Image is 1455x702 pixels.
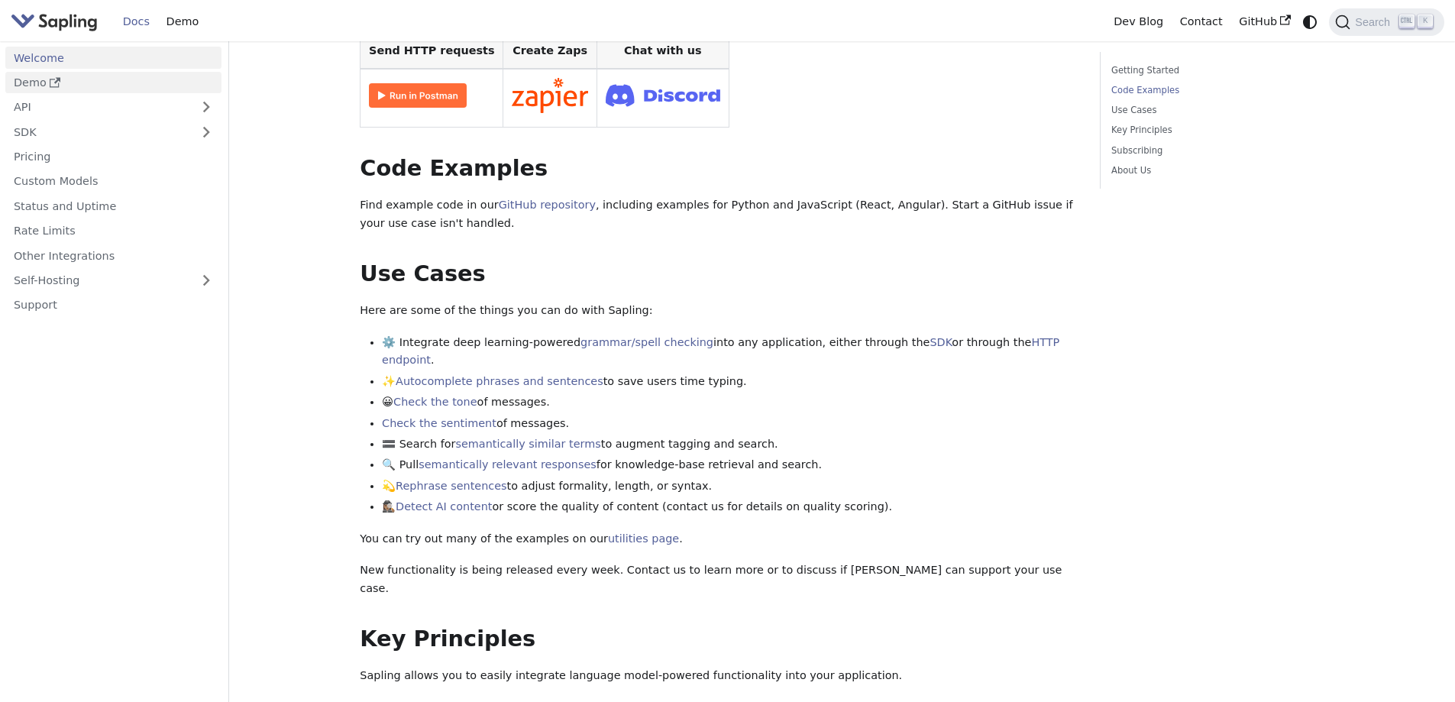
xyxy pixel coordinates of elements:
a: Dev Blog [1105,10,1171,34]
a: Getting Started [1111,63,1318,78]
a: API [5,96,191,118]
a: About Us [1111,163,1318,178]
h2: Use Cases [360,260,1078,288]
h2: Code Examples [360,155,1078,183]
a: Rate Limits [5,220,221,242]
a: Support [5,294,221,316]
button: Expand sidebar category 'SDK' [191,121,221,143]
button: Expand sidebar category 'API' [191,96,221,118]
a: Pricing [5,146,221,168]
img: Connect in Zapier [512,78,588,113]
button: Search (Ctrl+K) [1329,8,1444,36]
li: 😀 of messages. [382,393,1078,412]
a: GitHub repository [499,199,596,211]
li: 🕵🏽‍♀️ or score the quality of content (contact us for details on quality scoring). [382,498,1078,516]
h2: Key Principles [360,626,1078,653]
a: Subscribing [1111,144,1318,158]
a: Autocomplete phrases and sentences [396,375,603,387]
a: Welcome [5,47,221,69]
a: semantically relevant responses [419,458,597,471]
img: Run in Postman [369,83,467,108]
a: Demo [5,72,221,94]
a: Detect AI content [396,500,492,513]
a: SDK [930,336,952,348]
p: New functionality is being released every week. Contact us to learn more or to discuss if [PERSON... [360,561,1078,598]
kbd: K [1418,15,1433,28]
li: 🔍 Pull for knowledge-base retrieval and search. [382,456,1078,474]
a: utilities page [608,532,679,545]
a: Sapling.ai [11,11,103,33]
li: ⚙️ Integrate deep learning-powered into any application, either through the or through the . [382,334,1078,370]
a: Rephrase sentences [396,480,506,492]
p: You can try out many of the examples on our . [360,530,1078,548]
img: Join Discord [606,79,720,111]
p: Here are some of the things you can do with Sapling: [360,302,1078,320]
p: Sapling allows you to easily integrate language model-powered functionality into your application. [360,667,1078,685]
li: ✨ to save users time typing. [382,373,1078,391]
a: Contact [1172,10,1231,34]
span: Search [1350,16,1399,28]
a: Code Examples [1111,83,1318,98]
li: 🟰 Search for to augment tagging and search. [382,435,1078,454]
th: Send HTTP requests [361,33,503,69]
a: Check the sentiment [382,417,496,429]
li: 💫 to adjust formality, length, or syntax. [382,477,1078,496]
a: Key Principles [1111,123,1318,137]
img: Sapling.ai [11,11,98,33]
a: Docs [115,10,158,34]
th: Create Zaps [503,33,597,69]
a: GitHub [1230,10,1298,34]
a: grammar/spell checking [580,336,713,348]
a: Custom Models [5,170,221,192]
a: Status and Uptime [5,195,221,217]
a: Use Cases [1111,103,1318,118]
th: Chat with us [597,33,729,69]
a: Self-Hosting [5,270,221,292]
a: Demo [158,10,207,34]
a: SDK [5,121,191,143]
a: semantically similar terms [455,438,600,450]
a: Other Integrations [5,244,221,267]
li: of messages. [382,415,1078,433]
a: Check the tone [393,396,477,408]
p: Find example code in our , including examples for Python and JavaScript (React, Angular). Start a... [360,196,1078,233]
button: Switch between dark and light mode (currently system mode) [1299,11,1321,33]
